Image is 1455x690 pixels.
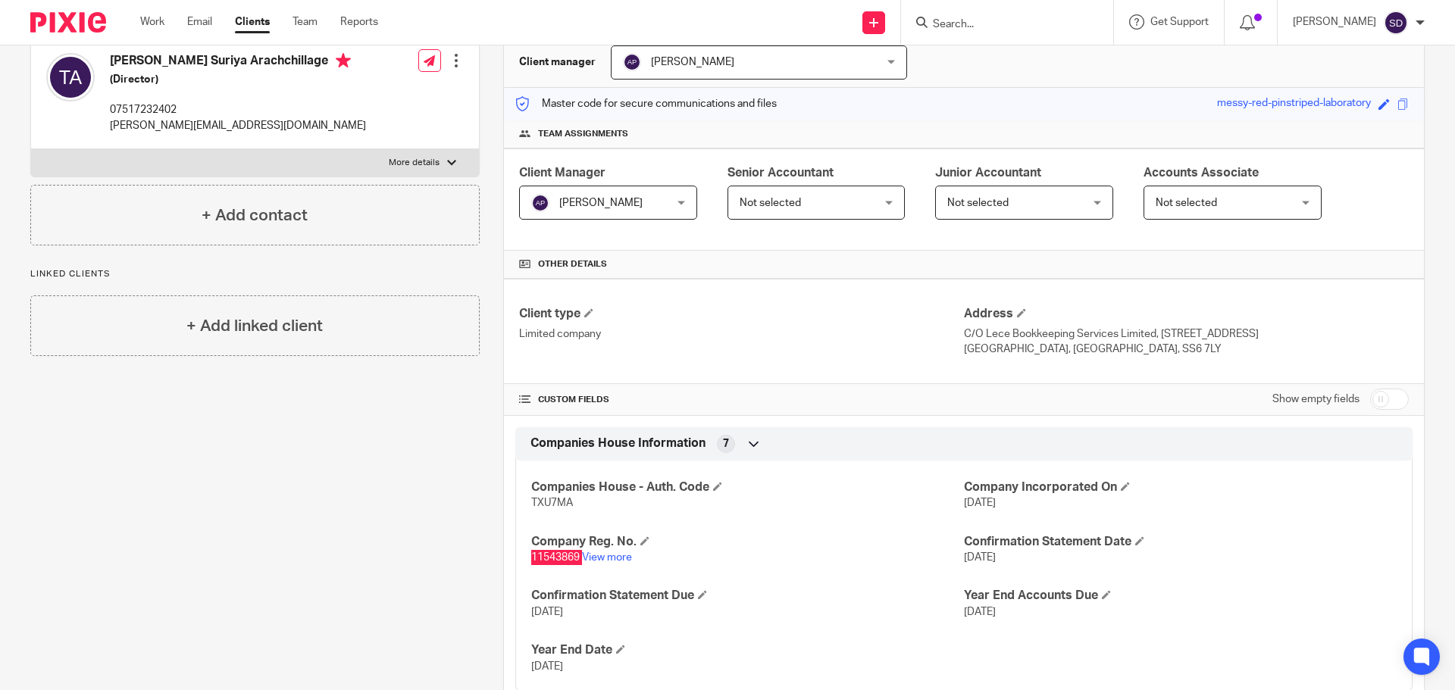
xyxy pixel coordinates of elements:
[531,194,549,212] img: svg%3E
[964,326,1409,342] p: C/O Lece Bookkeeping Services Limited, [STREET_ADDRESS]
[1156,198,1217,208] span: Not selected
[110,102,366,117] p: 07517232402
[531,552,580,563] span: 11543869
[519,167,605,179] span: Client Manager
[531,498,573,508] span: TXU7MA
[964,342,1409,357] p: [GEOGRAPHIC_DATA], [GEOGRAPHIC_DATA], SS6 7LY
[623,53,641,71] img: svg%3E
[964,479,1397,495] h4: Company Incorporated On
[30,268,480,280] p: Linked clients
[293,14,318,30] a: Team
[931,18,1068,32] input: Search
[235,14,270,30] a: Clients
[515,96,777,111] p: Master code for secure communications and files
[531,642,964,658] h4: Year End Date
[110,118,366,133] p: [PERSON_NAME][EMAIL_ADDRESS][DOMAIN_NAME]
[964,607,996,617] span: [DATE]
[531,607,563,617] span: [DATE]
[1293,14,1376,30] p: [PERSON_NAME]
[964,552,996,563] span: [DATE]
[531,479,964,495] h4: Companies House - Auth. Code
[1384,11,1408,35] img: svg%3E
[651,57,734,67] span: [PERSON_NAME]
[964,306,1409,322] h4: Address
[935,167,1041,179] span: Junior Accountant
[110,53,366,72] h4: [PERSON_NAME] Suriya Arachchillage
[538,258,607,270] span: Other details
[531,661,563,672] span: [DATE]
[389,157,440,169] p: More details
[186,314,323,338] h4: + Add linked client
[531,588,964,604] h4: Confirmation Statement Due
[964,534,1397,550] h4: Confirmation Statement Date
[187,14,212,30] a: Email
[519,394,964,406] h4: CUSTOM FIELDS
[727,167,834,179] span: Senior Accountant
[530,436,706,451] span: Companies House Information
[740,198,801,208] span: Not selected
[559,198,643,208] span: [PERSON_NAME]
[947,198,1009,208] span: Not selected
[140,14,164,30] a: Work
[336,53,351,68] i: Primary
[30,12,106,33] img: Pixie
[723,436,729,451] span: 7
[531,534,964,550] h4: Company Reg. No.
[582,552,632,563] a: View more
[1150,17,1209,27] span: Get Support
[1144,167,1259,179] span: Accounts Associate
[519,55,596,70] h3: Client manager
[1217,95,1371,113] div: messy-red-pinstriped-laboratory
[519,326,964,342] p: Limited company
[964,588,1397,604] h4: Year End Accounts Due
[110,72,366,87] h5: (Director)
[46,53,95,101] img: svg%3E
[964,498,996,508] span: [DATE]
[538,128,628,140] span: Team assignments
[1272,392,1360,407] label: Show empty fields
[340,14,378,30] a: Reports
[202,204,308,227] h4: + Add contact
[519,306,964,322] h4: Client type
